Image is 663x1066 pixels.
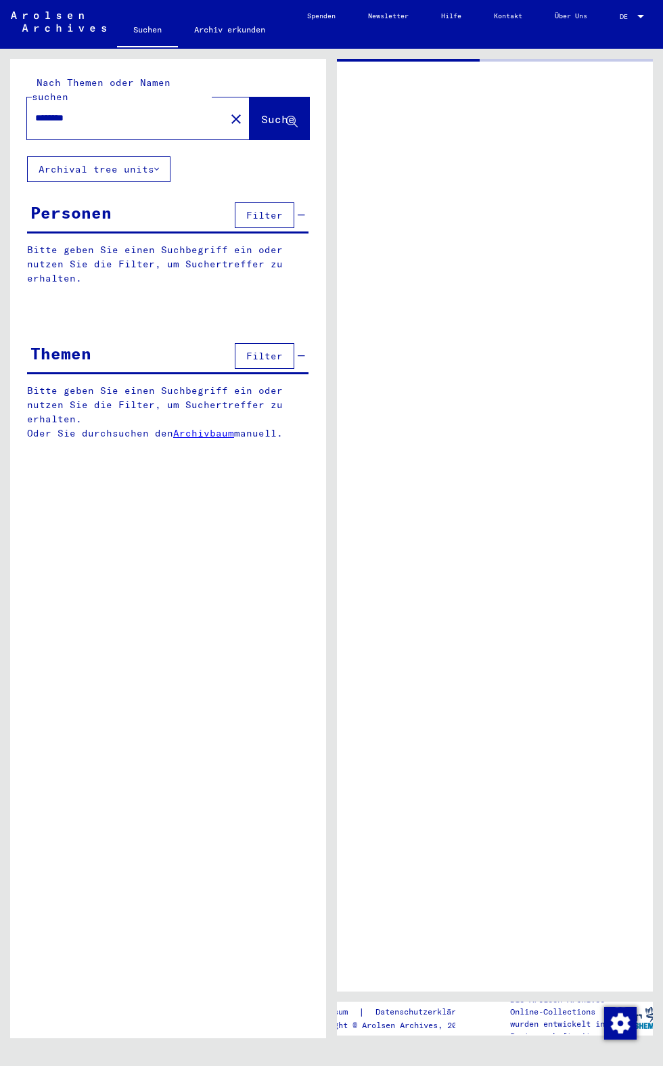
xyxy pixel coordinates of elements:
div: Personen [30,200,112,225]
mat-label: Nach Themen oder Namen suchen [32,76,170,103]
div: Themen [30,341,91,365]
span: Filter [246,209,283,221]
div: Zustimmung ändern [603,1006,636,1039]
p: Bitte geben Sie einen Suchbegriff ein oder nutzen Sie die Filter, um Suchertreffer zu erhalten. O... [27,384,309,441]
a: Datenschutzerklärung [365,1005,486,1019]
div: | [305,1005,486,1019]
button: Suche [250,97,309,139]
a: Suchen [117,14,178,49]
p: Die Arolsen Archives Online-Collections [510,994,614,1018]
img: Zustimmung ändern [604,1007,637,1040]
button: Clear [223,105,250,132]
button: Archival tree units [27,156,170,182]
p: wurden entwickelt in Partnerschaft mit [510,1018,614,1042]
span: DE [620,13,635,20]
p: Bitte geben Sie einen Suchbegriff ein oder nutzen Sie die Filter, um Suchertreffer zu erhalten. [27,243,308,286]
mat-icon: close [228,111,244,127]
span: Suche [261,112,295,126]
p: Copyright © Arolsen Archives, 2021 [305,1019,486,1031]
a: Archiv erkunden [178,14,281,46]
button: Filter [235,343,294,369]
a: Archivbaum [173,427,234,439]
img: Arolsen_neg.svg [11,12,106,32]
button: Filter [235,202,294,228]
span: Filter [246,350,283,362]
